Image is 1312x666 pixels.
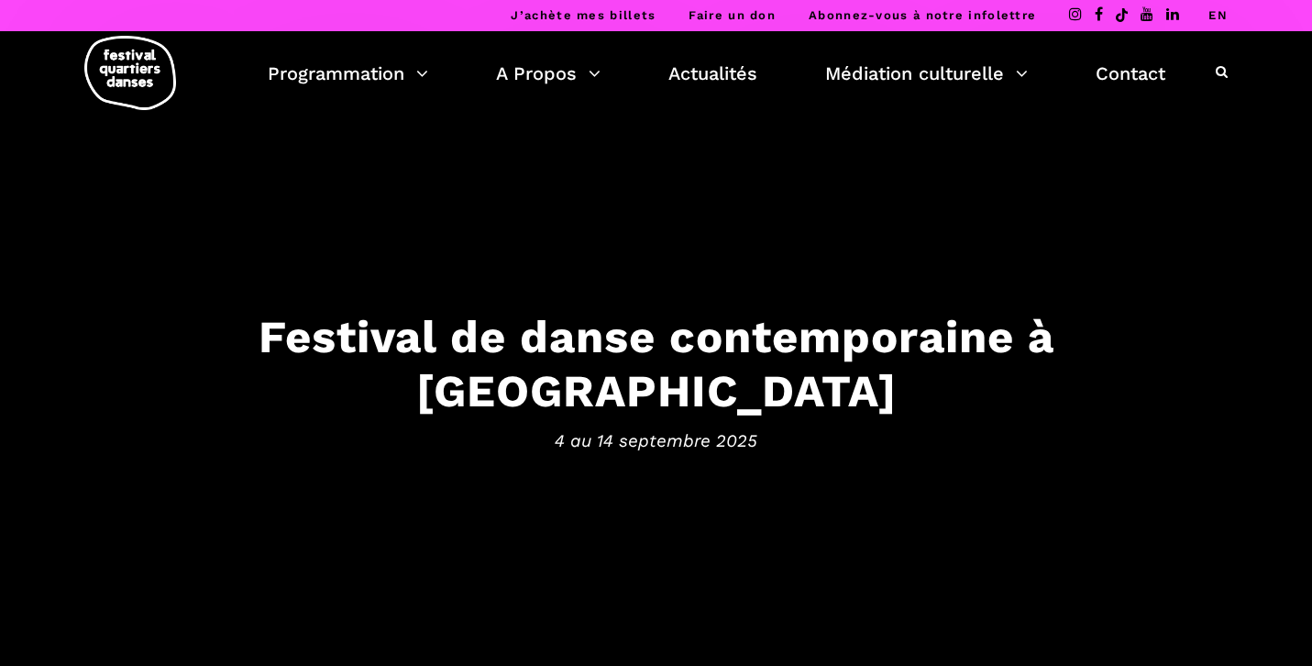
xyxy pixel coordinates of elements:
a: Médiation culturelle [825,58,1028,89]
a: J’achète mes billets [511,8,656,22]
a: Actualités [668,58,757,89]
a: Faire un don [689,8,776,22]
a: EN [1208,8,1228,22]
h3: Festival de danse contemporaine à [GEOGRAPHIC_DATA] [88,310,1225,418]
span: 4 au 14 septembre 2025 [88,427,1225,454]
a: Abonnez-vous à notre infolettre [809,8,1036,22]
a: Contact [1096,58,1165,89]
img: logo-fqd-med [84,36,176,110]
a: Programmation [268,58,428,89]
a: A Propos [496,58,601,89]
